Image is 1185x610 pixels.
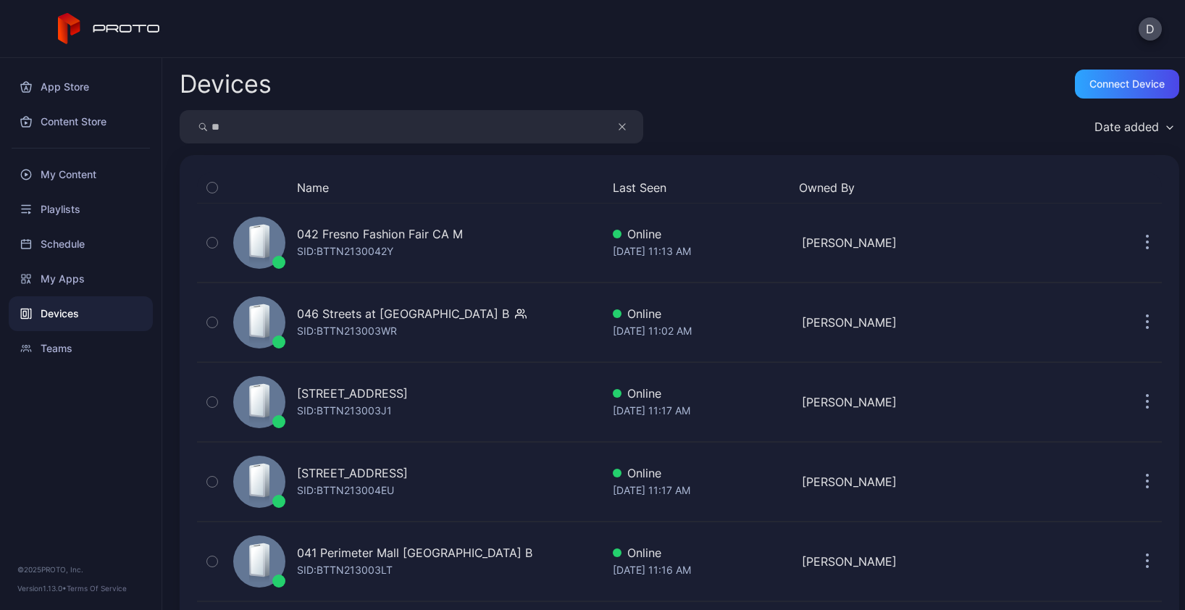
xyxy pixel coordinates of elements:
[799,179,973,196] button: Owned By
[67,584,127,593] a: Terms Of Service
[9,262,153,296] a: My Apps
[613,464,790,482] div: Online
[1139,17,1162,41] button: D
[297,544,532,561] div: 041 Perimeter Mall [GEOGRAPHIC_DATA] B
[297,561,393,579] div: SID: BTTN213003LT
[297,179,329,196] button: Name
[297,305,509,322] div: 046 Streets at [GEOGRAPHIC_DATA] B
[613,305,790,322] div: Online
[9,104,153,139] a: Content Store
[297,402,392,419] div: SID: BTTN213003J1
[613,322,790,340] div: [DATE] 11:02 AM
[297,482,394,499] div: SID: BTTN213004EU
[985,179,1115,196] div: Update Device
[1087,110,1179,143] button: Date added
[613,243,790,260] div: [DATE] 11:13 AM
[1094,120,1159,134] div: Date added
[9,296,153,331] a: Devices
[802,234,979,251] div: [PERSON_NAME]
[9,331,153,366] a: Teams
[613,179,787,196] button: Last Seen
[802,393,979,411] div: [PERSON_NAME]
[9,227,153,262] a: Schedule
[613,561,790,579] div: [DATE] 11:16 AM
[297,243,393,260] div: SID: BTTN2130042Y
[613,544,790,561] div: Online
[297,225,463,243] div: 042 Fresno Fashion Fair CA M
[297,464,408,482] div: [STREET_ADDRESS]
[180,71,272,97] h2: Devices
[802,553,979,570] div: [PERSON_NAME]
[613,225,790,243] div: Online
[17,564,144,575] div: © 2025 PROTO, Inc.
[297,385,408,402] div: [STREET_ADDRESS]
[613,482,790,499] div: [DATE] 11:17 AM
[613,402,790,419] div: [DATE] 11:17 AM
[802,314,979,331] div: [PERSON_NAME]
[1089,78,1165,90] div: Connect device
[1133,179,1162,196] div: Options
[9,192,153,227] a: Playlists
[17,584,67,593] span: Version 1.13.0 •
[9,70,153,104] a: App Store
[802,473,979,490] div: [PERSON_NAME]
[9,157,153,192] a: My Content
[613,385,790,402] div: Online
[1075,70,1179,99] button: Connect device
[297,322,397,340] div: SID: BTTN213003WR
